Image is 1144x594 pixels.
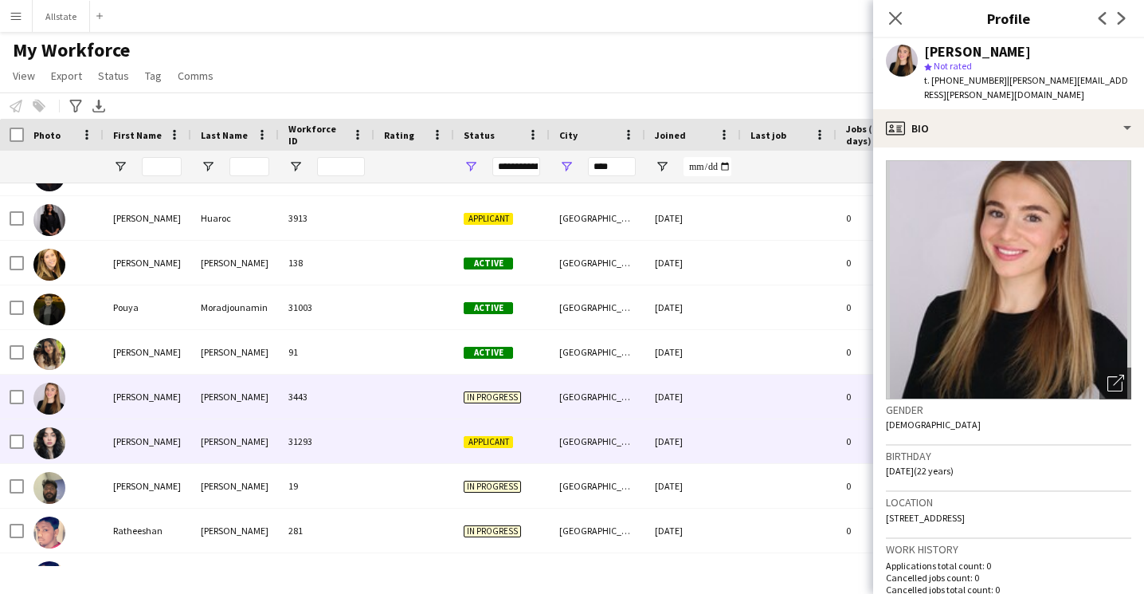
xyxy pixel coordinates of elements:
div: [PERSON_NAME] [104,196,191,240]
span: In progress [464,525,521,537]
div: 0 [836,509,940,553]
div: [DATE] [645,509,741,553]
input: Joined Filter Input [684,157,731,176]
span: [DEMOGRAPHIC_DATA] [886,419,981,431]
div: Moradjounamin [191,285,279,329]
div: [PERSON_NAME] [191,330,279,374]
div: Pouya [104,285,191,329]
span: Status [464,129,495,141]
span: Photo [33,129,61,141]
div: [PERSON_NAME] [191,241,279,285]
span: Jobs (last 90 days) [846,123,911,147]
div: [GEOGRAPHIC_DATA] [550,241,645,285]
span: In progress [464,481,521,493]
input: City Filter Input [588,157,636,176]
h3: Profile [873,8,1144,29]
input: Last Name Filter Input [229,157,269,176]
button: Allstate [33,1,90,32]
div: 3443 [279,375,374,419]
h3: Location [886,495,1131,509]
div: [PERSON_NAME] [191,375,279,419]
p: Cancelled jobs count: 0 [886,572,1131,584]
input: Workforce ID Filter Input [317,157,365,176]
span: Export [51,69,82,83]
button: Open Filter Menu [464,159,478,174]
div: 91 [279,330,374,374]
div: Bio [873,109,1144,148]
div: 0 [836,196,940,240]
span: Last job [750,129,786,141]
app-action-btn: Advanced filters [66,96,85,116]
div: 0 [836,330,940,374]
span: Workforce ID [288,123,346,147]
h3: Work history [886,542,1131,557]
div: 0 [836,375,940,419]
span: Last Name [201,129,248,141]
h3: Gender [886,403,1131,417]
img: Pascale Behrman [33,249,65,281]
button: Open Filter Menu [201,159,215,174]
span: My Workforce [13,38,130,62]
button: Open Filter Menu [655,159,669,174]
div: 31003 [279,285,374,329]
div: Open photos pop-in [1099,368,1131,399]
img: Crew avatar or photo [886,160,1131,399]
a: View [6,65,41,86]
span: View [13,69,35,83]
span: Tag [145,69,162,83]
div: [GEOGRAPHIC_DATA] [550,285,645,329]
app-action-btn: Export XLSX [89,96,108,116]
div: 0 [836,419,940,463]
div: [GEOGRAPHIC_DATA] [550,464,645,508]
div: [PERSON_NAME] [104,419,191,463]
img: Rachel Zenti [33,427,65,459]
span: First Name [113,129,162,141]
div: 0 [836,464,940,508]
span: Joined [655,129,686,141]
a: Export [45,65,88,86]
div: [GEOGRAPHIC_DATA] [550,375,645,419]
span: Active [464,347,513,359]
div: [GEOGRAPHIC_DATA] [550,419,645,463]
div: [GEOGRAPHIC_DATA] [550,330,645,374]
span: City [559,129,578,141]
img: Ratheeshan Arumugam [33,561,65,593]
span: Not rated [934,60,972,72]
div: [DATE] [645,464,741,508]
div: [DATE] [645,375,741,419]
input: First Name Filter Input [142,157,182,176]
div: [PERSON_NAME] [924,45,1031,59]
div: [DATE] [645,419,741,463]
div: Ratheeshan [104,509,191,553]
div: [DATE] [645,330,741,374]
span: Applicant [464,436,513,448]
div: [GEOGRAPHIC_DATA] [550,509,645,553]
button: Open Filter Menu [559,159,574,174]
span: [DATE] (22 years) [886,465,954,477]
div: [PERSON_NAME] [191,509,279,553]
div: 31293 [279,419,374,463]
button: Open Filter Menu [113,159,127,174]
span: t. [PHONE_NUMBER] [924,74,1007,86]
a: Tag [139,65,168,86]
div: [GEOGRAPHIC_DATA] [550,196,645,240]
div: [PERSON_NAME] [104,330,191,374]
div: [PERSON_NAME] [104,375,191,419]
span: [STREET_ADDRESS] [886,512,965,524]
h3: Birthday [886,449,1131,463]
span: | [PERSON_NAME][EMAIL_ADDRESS][PERSON_NAME][DOMAIN_NAME] [924,74,1128,100]
div: [PERSON_NAME] [104,464,191,508]
div: [DATE] [645,241,741,285]
div: 281 [279,509,374,553]
div: [DATE] [645,285,741,329]
div: Huaroc [191,196,279,240]
span: Active [464,258,513,269]
div: 3913 [279,196,374,240]
a: Comms [171,65,220,86]
button: Open Filter Menu [288,159,303,174]
img: Ratheeshan arumugam [33,517,65,549]
img: Ranjith kumar Myadam [33,472,65,504]
div: [DATE] [645,196,741,240]
div: 19 [279,464,374,508]
img: Quintin Tostevin [33,383,65,415]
